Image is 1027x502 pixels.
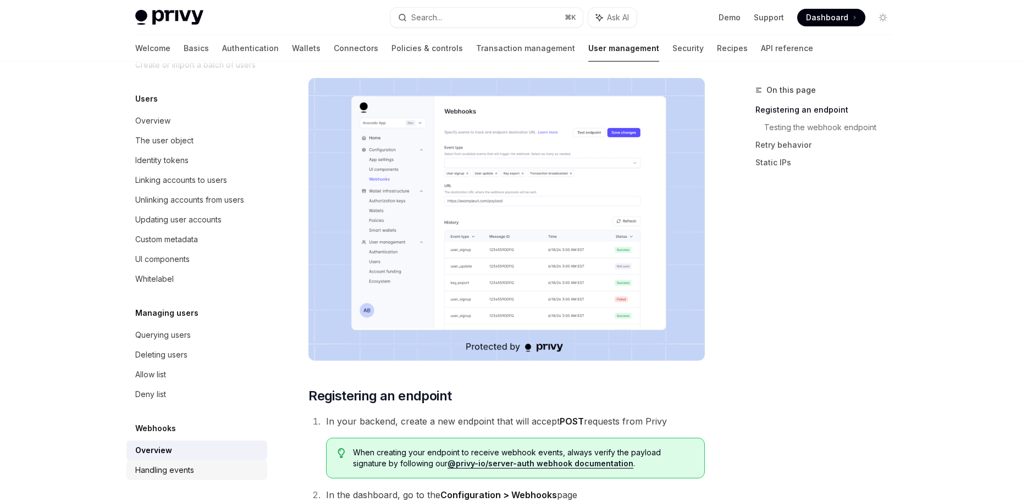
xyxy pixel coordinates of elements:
a: Static IPs [755,154,901,171]
a: Unlinking accounts from users [126,190,267,210]
a: Dashboard [797,9,865,26]
a: Handling events [126,460,267,480]
button: Toggle dark mode [874,9,892,26]
div: Handling events [135,464,194,477]
a: API reference [761,35,813,62]
div: Allow list [135,368,166,381]
a: UI components [126,249,267,269]
div: Querying users [135,328,191,342]
div: Search... [411,11,442,24]
a: Demo [719,12,741,23]
span: Ask AI [607,12,629,23]
span: When creating your endpoint to receive webhook events, always verify the payload signature by fol... [353,447,693,469]
a: @privy-io/server-auth webhook documentation [448,459,633,468]
a: Registering an endpoint [755,101,901,119]
span: In the dashboard, go to the page [326,489,577,500]
button: Search...⌘K [390,8,583,27]
a: Support [754,12,784,23]
strong: POST [560,416,584,427]
a: Custom metadata [126,230,267,249]
img: light logo [135,10,203,25]
a: Allow list [126,365,267,384]
div: Overview [135,114,170,127]
strong: Configuration > Webhooks [440,489,557,500]
a: The user object [126,131,267,150]
a: Identity tokens [126,150,267,170]
a: Basics [184,35,209,62]
button: Ask AI [588,8,637,27]
div: Linking accounts to users [135,174,227,187]
span: In your backend, create a new endpoint that will accept requests from Privy [326,416,667,427]
a: Policies & controls [391,35,463,62]
a: Whitelabel [126,269,267,289]
a: Transaction management [476,35,575,62]
a: Querying users [126,325,267,345]
svg: Tip [338,448,345,458]
div: Deleting users [135,348,187,361]
a: Authentication [222,35,279,62]
a: Deleting users [126,345,267,365]
a: Recipes [717,35,748,62]
a: Testing the webhook endpoint [764,119,901,136]
span: Registering an endpoint [308,387,451,405]
h5: Users [135,92,158,105]
div: Unlinking accounts from users [135,193,244,207]
div: Custom metadata [135,233,198,246]
div: The user object [135,134,194,147]
span: On this page [766,83,816,97]
img: images/Webhooks.png [308,78,705,361]
a: Linking accounts to users [126,170,267,190]
a: Overview [126,111,267,131]
div: Whitelabel [135,272,174,286]
h5: Managing users [135,306,198,320]
a: Updating user accounts [126,210,267,230]
a: User management [588,35,659,62]
a: Security [672,35,704,62]
a: Welcome [135,35,170,62]
div: Updating user accounts [135,213,222,226]
a: Retry behavior [755,136,901,154]
span: Dashboard [806,12,848,23]
span: ⌘ K [565,13,576,22]
div: Identity tokens [135,154,189,167]
a: Overview [126,440,267,460]
h5: Webhooks [135,422,176,435]
div: Overview [135,444,172,457]
a: Deny list [126,384,267,404]
a: Wallets [292,35,321,62]
a: Connectors [334,35,378,62]
div: Deny list [135,388,166,401]
div: UI components [135,253,190,266]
